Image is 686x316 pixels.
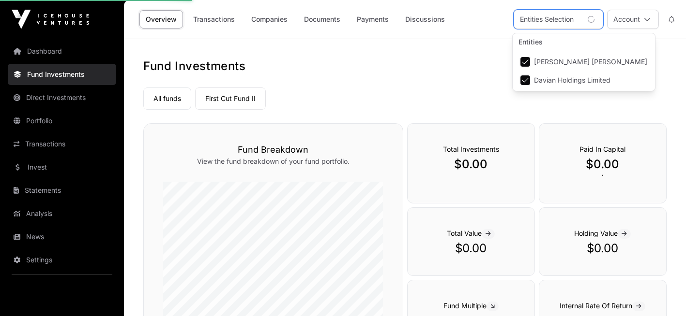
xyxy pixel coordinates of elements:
span: Fund Multiple [443,302,499,310]
span: Internal Rate Of Return [560,302,645,310]
a: Documents [298,10,347,29]
div: Entities Selection [514,10,579,29]
p: $0.00 [427,157,515,172]
ul: Option List [513,51,655,91]
a: Fund Investments [8,64,116,85]
a: Transactions [187,10,241,29]
a: All funds [143,87,191,110]
a: First Cut Fund II [195,87,266,110]
h1: Fund Investments [143,58,667,74]
p: $0.00 [559,157,647,172]
span: Paid In Capital [579,145,625,153]
li: David John Ross [515,53,653,71]
a: Direct Investments [8,87,116,108]
button: Account [607,10,659,29]
div: Entities [513,33,655,51]
div: ` [539,123,667,203]
a: Settings [8,249,116,271]
a: News [8,226,116,247]
span: Total Investments [443,145,499,153]
a: Portfolio [8,110,116,131]
p: $0.00 [427,241,515,256]
li: Davian Holdings Limited [515,72,653,89]
span: Holding Value [574,229,631,237]
a: Transactions [8,133,116,155]
a: Invest [8,157,116,178]
a: Companies [245,10,294,29]
p: View the fund breakdown of your fund portfolio. [163,157,383,166]
a: Dashboard [8,41,116,62]
a: Discussions [399,10,451,29]
img: Icehouse Ventures Logo [12,10,89,29]
iframe: Chat Widget [638,270,686,316]
p: $0.00 [559,241,647,256]
span: Total Value [447,229,495,237]
span: [PERSON_NAME] [PERSON_NAME] [534,58,647,65]
a: Analysis [8,203,116,224]
span: Davian Holdings Limited [534,77,610,84]
h3: Fund Breakdown [163,143,383,157]
a: Payments [351,10,395,29]
a: Overview [139,10,183,29]
a: Statements [8,180,116,201]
